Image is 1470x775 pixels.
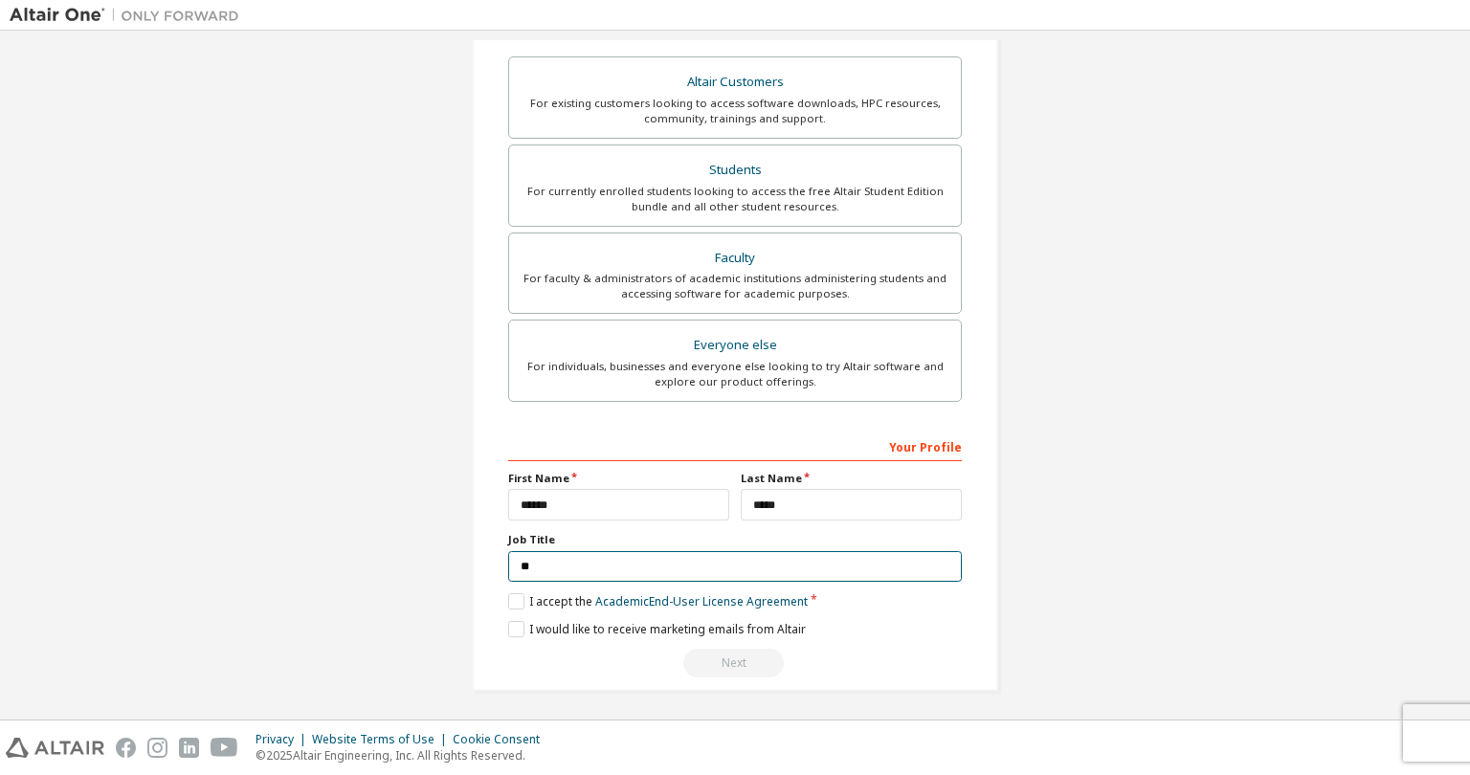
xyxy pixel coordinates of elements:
p: © 2025 Altair Engineering, Inc. All Rights Reserved. [256,747,551,764]
div: Read and acccept EULA to continue [508,649,962,677]
div: Website Terms of Use [312,732,453,747]
img: facebook.svg [116,738,136,758]
img: linkedin.svg [179,738,199,758]
div: Altair Customers [521,69,949,96]
label: First Name [508,471,729,486]
div: Your Profile [508,431,962,461]
div: For individuals, businesses and everyone else looking to try Altair software and explore our prod... [521,359,949,389]
label: Last Name [741,471,962,486]
label: I would like to receive marketing emails from Altair [508,621,806,637]
img: Altair One [10,6,249,25]
img: youtube.svg [211,738,238,758]
label: Job Title [508,532,962,547]
div: For faculty & administrators of academic institutions administering students and accessing softwa... [521,271,949,301]
div: Faculty [521,245,949,272]
div: For currently enrolled students looking to access the free Altair Student Edition bundle and all ... [521,184,949,214]
div: Everyone else [521,332,949,359]
label: I accept the [508,593,808,609]
img: instagram.svg [147,738,167,758]
div: Students [521,157,949,184]
img: altair_logo.svg [6,738,104,758]
a: Academic End-User License Agreement [595,593,808,609]
div: For existing customers looking to access software downloads, HPC resources, community, trainings ... [521,96,949,126]
div: Privacy [256,732,312,747]
div: Cookie Consent [453,732,551,747]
